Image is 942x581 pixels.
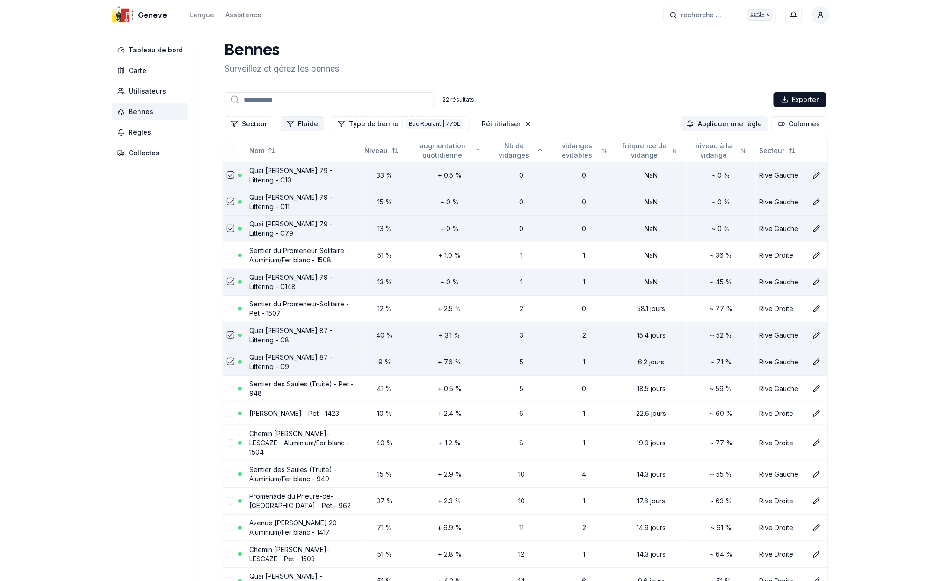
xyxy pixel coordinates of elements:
[227,551,234,558] button: select-row
[112,62,192,79] a: Carte
[556,550,613,559] div: 1
[760,146,785,155] span: Secteur
[406,143,487,158] button: Not sorted. Click to sort ascending.
[227,171,234,179] button: select-row
[227,385,234,392] button: select-row
[227,471,234,478] button: select-row
[690,197,752,207] div: ~ 0 %
[412,171,487,180] div: + 0.5 %
[495,277,549,287] div: 1
[690,331,752,340] div: ~ 52 %
[620,357,683,367] div: 6.2 jours
[249,327,333,344] a: Quai [PERSON_NAME] 87 - Littering - C8
[412,496,487,506] div: + 2.3 %
[690,304,752,313] div: ~ 77 %
[556,438,613,448] div: 1
[690,251,752,260] div: ~ 36 %
[556,277,613,287] div: 1
[756,189,805,215] td: Rive Gauche
[756,487,805,514] td: Rive Droite
[620,550,683,559] div: 14.3 jours
[690,409,752,418] div: ~ 60 %
[556,409,613,418] div: 1
[129,45,183,55] span: Tableau de bord
[556,496,613,506] div: 1
[615,143,683,158] button: Not sorted. Click to sort ascending.
[556,197,613,207] div: 0
[620,496,683,506] div: 17.6 jours
[620,438,683,448] div: 19.9 jours
[225,9,261,21] a: Assistance
[690,357,752,367] div: ~ 71 %
[364,384,405,393] div: 41 %
[620,304,683,313] div: 58.1 jours
[112,42,192,58] a: Tableau de bord
[556,470,613,479] div: 4
[620,384,683,393] div: 18.5 jours
[620,277,683,287] div: NaN
[620,141,668,160] span: fréquence de vidange
[690,470,752,479] div: ~ 55 %
[681,10,722,20] span: recherche ...
[620,331,683,340] div: 15.4 jours
[756,162,805,189] td: Rive Gauche
[406,119,463,129] div: Bac Roulant | 770L
[556,171,613,180] div: 0
[112,124,192,141] a: Règles
[756,269,805,295] td: Rive Gauche
[495,550,549,559] div: 12
[476,116,537,131] button: Réinitialiser les filtres
[690,496,752,506] div: ~ 63 %
[756,402,805,425] td: Rive Droite
[249,273,333,290] a: Quai [PERSON_NAME] 79 - Littering - C148
[227,147,234,154] button: select-all
[249,146,264,155] span: Nom
[112,83,192,100] a: Utilisateurs
[412,141,472,160] span: augmentation quotidienne
[225,62,339,75] p: Surveillez et gérez les bennes
[129,66,146,75] span: Carte
[620,224,683,233] div: NaN
[249,519,341,536] a: Avenue [PERSON_NAME] 20 - Aluminium/Fer blanc - 1417
[556,304,613,313] div: 0
[412,277,487,287] div: + 0 %
[690,141,738,160] span: niveau à la vidange
[495,331,549,340] div: 3
[227,198,234,205] button: select-row
[249,247,349,264] a: Sentier du Promeneur-Solitaire - Aluminium/Fer blanc - 1508
[249,492,351,509] a: Promenade du Prieuré-de-[GEOGRAPHIC_DATA] - Pet - 962
[359,143,405,158] button: Not sorted. Click to sort ascending.
[227,278,234,285] button: select-row
[412,470,487,479] div: + 2.9 %
[495,224,549,233] div: 0
[129,107,153,116] span: Bennes
[112,4,134,26] img: Geneve Logo
[412,197,487,207] div: + 0 %
[495,438,549,448] div: 8
[412,523,487,532] div: + 6.9 %
[364,357,405,367] div: 9 %
[364,550,405,559] div: 51 %
[227,497,234,505] button: select-row
[690,523,752,532] div: ~ 61 %
[756,514,805,541] td: Rive Droite
[556,224,613,233] div: 0
[364,224,405,233] div: 13 %
[756,375,805,402] td: Rive Gauche
[556,523,613,532] div: 2
[249,353,333,370] a: Quai [PERSON_NAME] 87 - Littering - C9
[364,197,405,207] div: 15 %
[249,465,337,483] a: Sentier des Saules (Truite) - Aluminium/Fer blanc - 949
[495,251,549,260] div: 1
[249,300,349,317] a: Sentier du Promeneur-Solitaire - Pet - 1507
[690,171,752,180] div: ~ 0 %
[412,438,487,448] div: + 1.2 %
[227,524,234,531] button: select-row
[227,305,234,312] button: select-row
[495,171,549,180] div: 0
[495,496,549,506] div: 10
[774,92,826,107] button: Exporter
[495,357,549,367] div: 5
[556,357,613,367] div: 1
[664,7,776,23] button: recherche ...Ctrl+K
